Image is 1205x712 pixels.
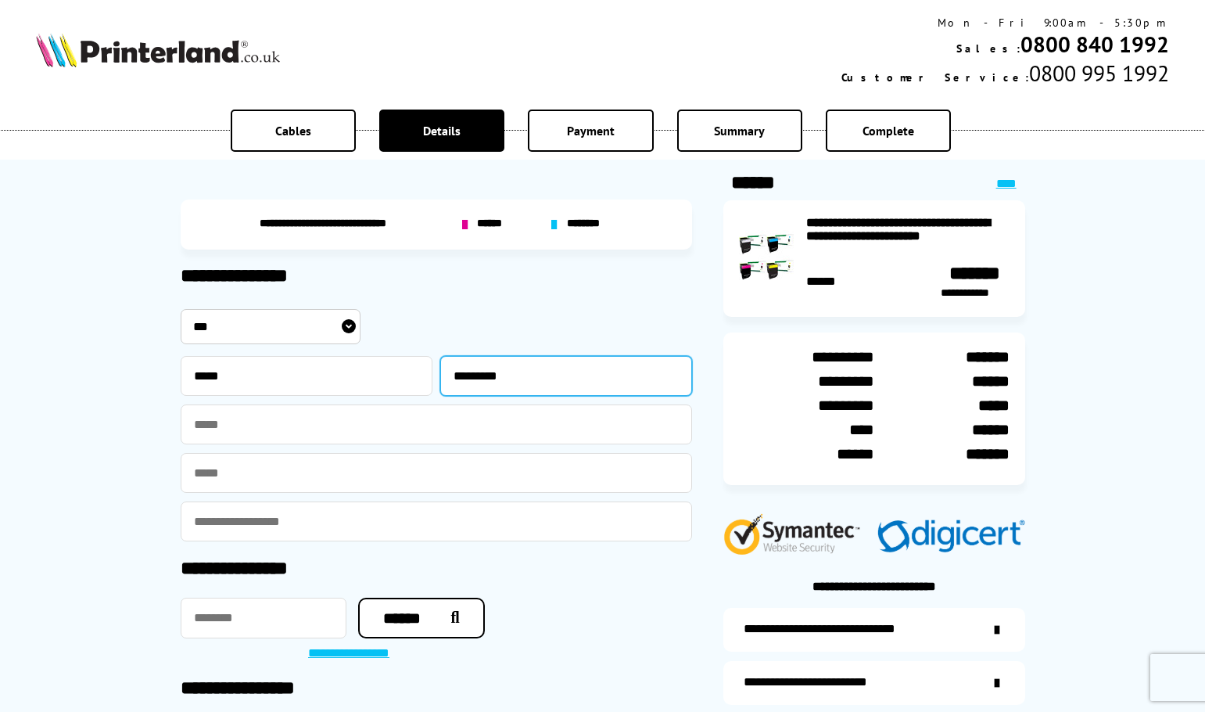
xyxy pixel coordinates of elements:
span: Payment [567,123,615,138]
div: Mon - Fri 9:00am - 5:30pm [841,16,1169,30]
img: Printerland Logo [36,33,280,67]
span: Customer Service: [841,70,1029,85]
span: Complete [863,123,914,138]
span: Details [423,123,461,138]
span: Sales: [956,41,1020,56]
a: items-arrive [723,661,1025,705]
span: Summary [714,123,765,138]
span: Cables [275,123,311,138]
a: 0800 840 1992 [1020,30,1169,59]
span: 0800 995 1992 [1029,59,1169,88]
a: additional-ink [723,608,1025,652]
